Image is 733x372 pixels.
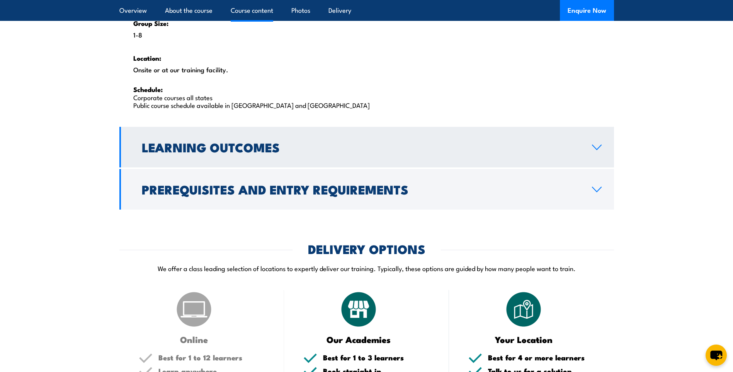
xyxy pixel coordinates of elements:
h2: DELIVERY OPTIONS [308,243,425,254]
h2: Prerequisites and Entry Requirements [142,184,580,195]
a: Learning Outcomes [119,127,614,167]
h3: Your Location [468,335,579,344]
a: Prerequisites and Entry Requirements [119,169,614,210]
p: Corporate courses all states Public course schedule available in [GEOGRAPHIC_DATA] and [GEOGRAPHI... [133,85,600,109]
h5: Best for 1 to 3 learners [323,354,430,361]
strong: Schedule: [133,84,163,94]
strong: Location: [133,53,161,63]
h3: Online [139,335,250,344]
h5: Best for 1 to 12 learners [158,354,265,361]
p: We offer a class leading selection of locations to expertly deliver our training. Typically, thes... [119,264,614,273]
strong: Group Size: [133,18,168,28]
h3: Our Academies [303,335,414,344]
button: chat-button [706,345,727,366]
h5: Best for 4 or more learners [488,354,595,361]
h2: Learning Outcomes [142,142,580,152]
